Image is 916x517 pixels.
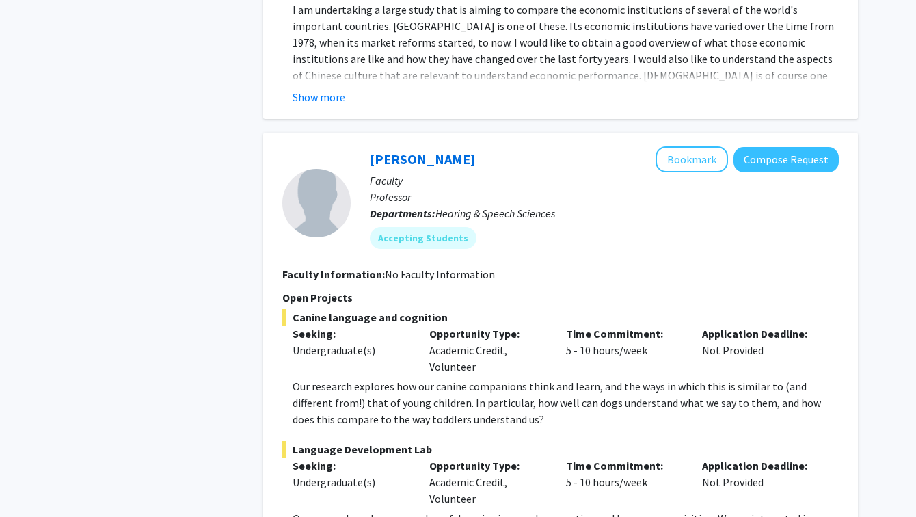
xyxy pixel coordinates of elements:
b: Departments: [370,207,435,220]
span: No Faculty Information [385,267,495,281]
span: Language Development Lab [282,441,839,458]
p: Time Commitment: [566,326,682,342]
b: Faculty Information: [282,267,385,281]
p: Opportunity Type: [429,326,545,342]
div: Undergraduate(s) [293,474,409,490]
p: Application Deadline: [702,326,818,342]
span: Hearing & Speech Sciences [435,207,555,220]
p: Faculty [370,172,839,189]
div: Academic Credit, Volunteer [419,458,556,507]
p: Open Projects [282,289,839,306]
span: Canine language and cognition [282,309,839,326]
button: Compose Request to Rochelle Newman [733,147,839,172]
p: I am undertaking a large study that is aiming to compare the economic institutions of several of ... [293,1,839,100]
p: Time Commitment: [566,458,682,474]
p: Professor [370,189,839,205]
p: Seeking: [293,458,409,474]
p: Seeking: [293,326,409,342]
a: [PERSON_NAME] [370,150,475,168]
iframe: Chat [10,455,58,507]
p: Application Deadline: [702,458,818,474]
mat-chip: Accepting Students [370,227,476,249]
div: 5 - 10 hours/week [556,326,692,375]
div: 5 - 10 hours/week [556,458,692,507]
p: Opportunity Type: [429,458,545,474]
button: Show more [293,89,345,105]
div: Not Provided [692,458,829,507]
button: Add Rochelle Newman to Bookmarks [656,146,728,172]
div: Undergraduate(s) [293,342,409,358]
div: Not Provided [692,326,829,375]
div: Academic Credit, Volunteer [419,326,556,375]
p: Our research explores how our canine companions think and learn, and the ways in which this is si... [293,378,839,427]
